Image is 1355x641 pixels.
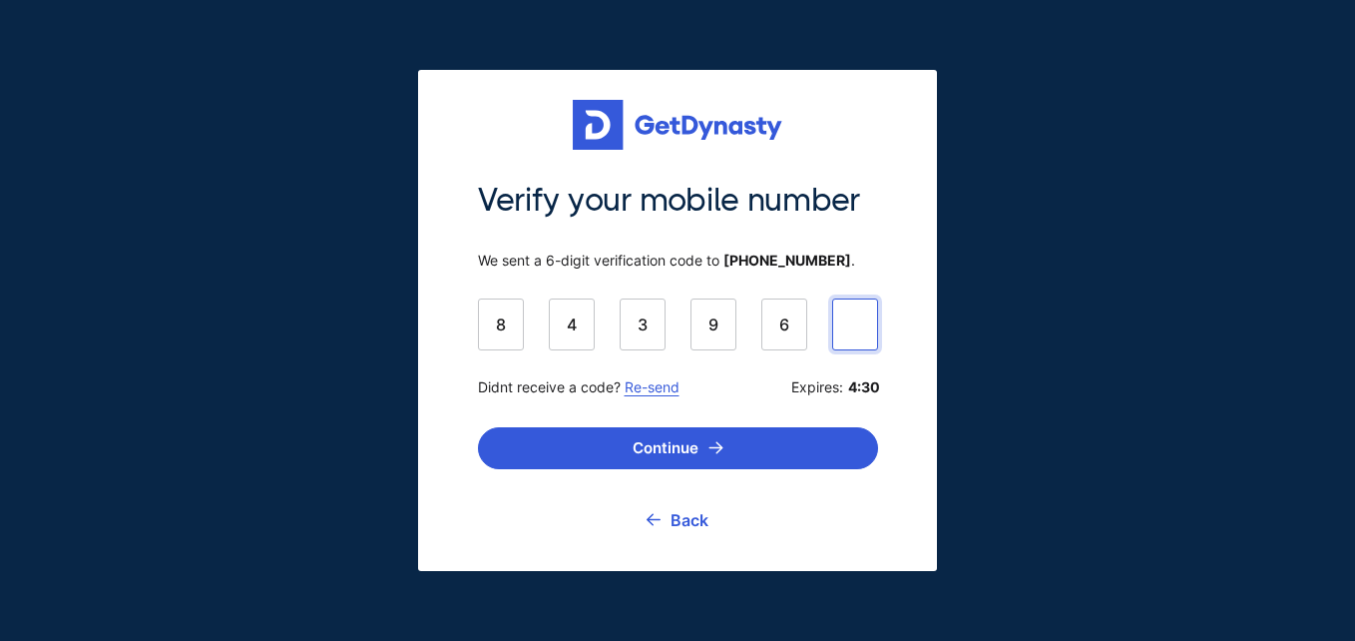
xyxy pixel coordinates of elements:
[478,180,878,222] span: Verify your mobile number
[791,378,878,396] span: Expires:
[573,100,782,150] img: Get started for free with Dynasty Trust Company
[723,252,851,269] b: [PHONE_NUMBER]
[848,378,878,396] b: 4:30
[625,378,679,395] a: Re-send
[647,495,708,545] a: Back
[478,427,878,469] button: Continue
[478,378,679,396] span: Didnt receive a code?
[647,513,661,526] img: go back icon
[478,252,878,270] span: We sent a 6-digit verification code to .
